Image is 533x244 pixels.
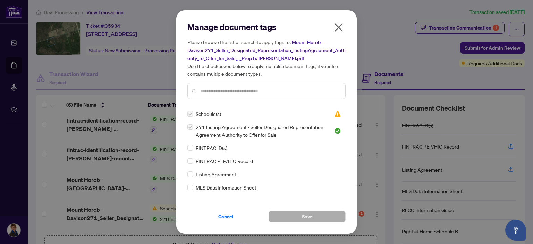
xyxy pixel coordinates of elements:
[187,38,346,77] h5: Please browse the list or search to apply tags to: Use the checkboxes below to apply multiple doc...
[196,144,227,152] span: FINTRAC ID(s)
[334,110,341,117] span: Needs Work
[334,127,341,134] span: Approved
[333,22,344,33] span: close
[187,211,264,222] button: Cancel
[196,123,326,138] span: 271 Listing Agreement - Seller Designated Representation Agreement Authority to Offer for Sale
[218,211,234,222] span: Cancel
[505,220,526,241] button: Open asap
[334,110,341,117] img: status
[196,184,256,191] span: MLS Data Information Sheet
[187,39,346,61] span: Mount Horeb -Davison271_Seller_Designated_Representation_ListingAgreement_Authority_to_Offer_for_...
[196,170,236,178] span: Listing Agreement
[196,157,253,165] span: FINTRAC PEP/HIO Record
[334,127,341,134] img: status
[196,110,221,118] span: Schedule(s)
[187,22,346,33] h2: Manage document tags
[269,211,346,222] button: Save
